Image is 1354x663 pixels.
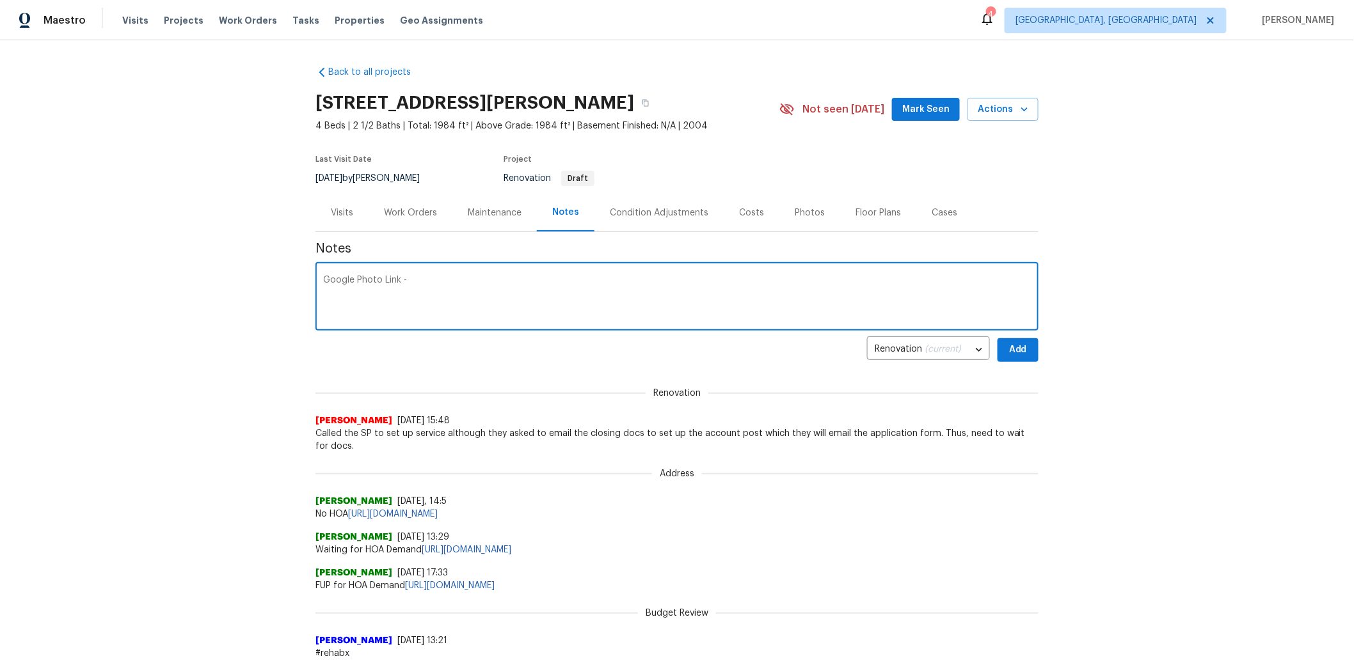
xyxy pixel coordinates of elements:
span: Work Orders [219,14,277,27]
span: Projects [164,14,203,27]
div: 4 [986,8,995,20]
a: [URL][DOMAIN_NAME] [348,510,438,519]
span: Add [1008,342,1028,358]
button: Copy Address [634,91,657,114]
span: Renovation [504,174,594,183]
span: [PERSON_NAME] [315,414,392,427]
span: [PERSON_NAME] [315,634,392,647]
span: Called the SP to set up service although they asked to email the closing docs to set up the accou... [315,427,1039,453]
div: by [PERSON_NAME] [315,171,435,186]
a: [URL][DOMAIN_NAME] [422,545,511,554]
span: No HOA [315,508,1039,520]
span: Waiting for HOA Demand [315,543,1039,556]
span: Renovation [646,387,708,400]
div: Maintenance [468,207,522,219]
span: [PERSON_NAME] [315,566,392,579]
div: Photos [795,207,825,219]
span: [DATE] 17:33 [397,568,448,577]
span: [DATE] 13:29 [397,533,449,542]
textarea: Google Photo Link - [323,276,1031,320]
div: Floor Plans [856,207,901,219]
button: Mark Seen [892,98,960,121]
span: Last Visit Date [315,155,372,163]
h2: [STREET_ADDRESS][PERSON_NAME] [315,97,634,109]
span: [DATE] 13:21 [397,636,447,645]
div: Work Orders [384,207,437,219]
span: [PERSON_NAME] [315,495,392,508]
span: Project [504,155,532,163]
span: [PERSON_NAME] [315,531,392,543]
span: #rehabx [315,647,1039,660]
span: Actions [978,102,1028,118]
div: Renovation (current) [867,334,990,366]
span: 4 Beds | 2 1/2 Baths | Total: 1984 ft² | Above Grade: 1984 ft² | Basement Finished: N/A | 2004 [315,120,779,132]
span: Address [652,467,702,480]
span: [GEOGRAPHIC_DATA], [GEOGRAPHIC_DATA] [1015,14,1197,27]
span: Maestro [44,14,86,27]
div: Notes [552,206,579,219]
span: Budget Review [638,607,716,620]
span: [PERSON_NAME] [1257,14,1335,27]
span: Draft [562,175,593,182]
div: Condition Adjustments [610,207,708,219]
span: Not seen [DATE] [802,103,884,116]
a: Back to all projects [315,66,438,79]
span: Properties [335,14,385,27]
span: (current) [925,345,961,354]
span: Visits [122,14,148,27]
span: [DATE] 15:48 [397,416,450,425]
div: Cases [932,207,957,219]
div: Costs [739,207,764,219]
span: Notes [315,242,1039,255]
span: FUP for HOA Demand [315,579,1039,592]
a: [URL][DOMAIN_NAME] [405,581,495,590]
button: Add [998,338,1039,362]
span: [DATE], 14:5 [397,497,447,506]
button: Actions [968,98,1039,121]
span: Geo Assignments [400,14,483,27]
span: Mark Seen [902,102,950,118]
span: [DATE] [315,174,342,183]
span: Tasks [292,16,319,25]
div: Visits [331,207,353,219]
